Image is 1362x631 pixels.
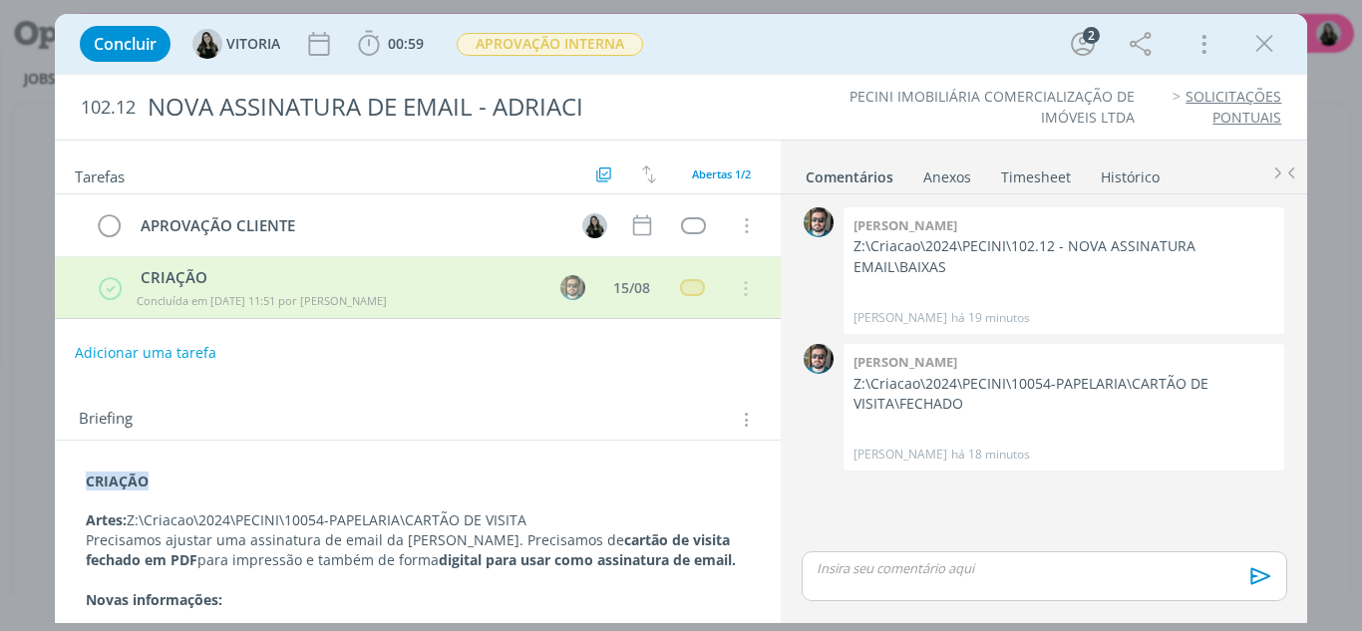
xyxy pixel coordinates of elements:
[692,166,751,181] span: Abertas 1/2
[140,83,773,132] div: NOVA ASSINATURA DE EMAIL - ADRIACI
[951,446,1030,464] span: há 18 minutos
[133,266,541,289] div: CRIAÇÃO
[853,236,1274,277] p: Z:\Criacao\2024\PECINI\102.12 - NOVA ASSINATURA EMAIL\BAIXAS
[353,28,429,60] button: 00:59
[388,34,424,53] span: 00:59
[853,309,947,327] p: [PERSON_NAME]
[86,530,751,570] p: Precisamos ajustar uma assinatura de email da [PERSON_NAME]. Precisamos de para impressão e també...
[80,26,170,62] button: Concluir
[853,374,1274,415] p: Z:\Criacao\2024\PECINI\10054-PAPELARIA\CARTÃO DE VISITA\FECHADO
[853,446,947,464] p: [PERSON_NAME]
[226,37,280,51] span: VITORIA
[79,407,133,433] span: Briefing
[86,510,751,530] p: Z:\Criacao\2024\PECINI\10054-PAPELARIA\CARTÃO DE VISITA
[805,158,894,187] a: Comentários
[456,32,644,57] button: APROVAÇÃO INTERNA
[642,165,656,183] img: arrow-down-up.svg
[850,87,1135,126] a: PECINI IMOBILIÁRIA COMERCIALIZAÇÃO DE IMÓVEIS LTDA
[1067,28,1099,60] button: 2
[133,213,564,238] div: APROVAÇÃO CLIENTE
[74,335,217,371] button: Adicionar uma tarefa
[86,510,127,529] strong: Artes:
[951,309,1030,327] span: há 19 minutos
[804,207,834,237] img: R
[804,344,834,374] img: R
[75,162,125,186] span: Tarefas
[94,36,157,52] span: Concluir
[55,14,1308,623] div: dialog
[1000,158,1072,187] a: Timesheet
[1186,87,1281,126] a: SOLICITAÇÕES PONTUAIS
[1083,27,1100,44] div: 2
[457,33,643,56] span: APROVAÇÃO INTERNA
[192,29,222,59] img: V
[81,97,136,119] span: 102.12
[579,210,609,240] button: V
[853,353,957,371] b: [PERSON_NAME]
[137,293,387,308] span: Concluída em [DATE] 11:51 por [PERSON_NAME]
[192,29,280,59] button: VVITORIA
[86,530,734,569] strong: cartão de visita fechado em PDF
[923,167,971,187] div: Anexos
[86,472,149,490] strong: CRIAÇÃO
[86,590,222,609] strong: Novas informações:
[439,550,736,569] strong: digital para usar como assinatura de email.
[613,281,650,295] div: 15/08
[582,213,607,238] img: V
[853,216,957,234] b: [PERSON_NAME]
[1100,158,1161,187] a: Histórico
